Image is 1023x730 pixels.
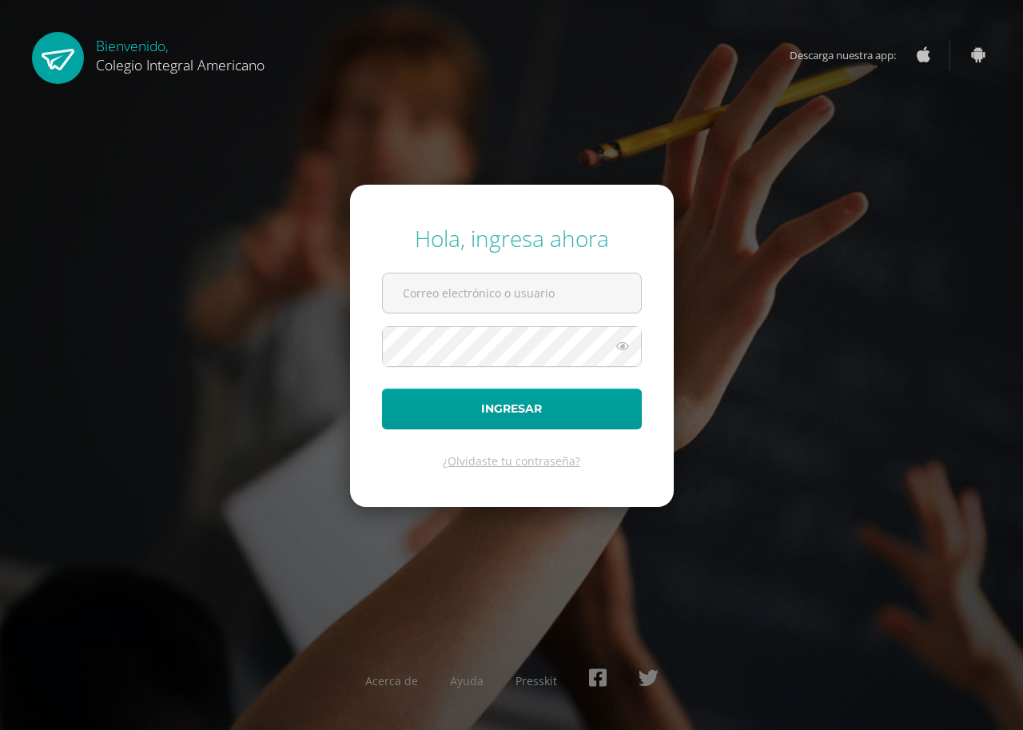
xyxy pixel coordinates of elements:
[790,40,912,70] span: Descarga nuestra app:
[382,389,642,429] button: Ingresar
[96,55,265,74] span: Colegio Integral Americano
[383,273,641,313] input: Correo electrónico o usuario
[96,32,265,74] div: Bienvenido,
[382,223,642,253] div: Hola, ingresa ahora
[450,673,484,688] a: Ayuda
[515,673,557,688] a: Presskit
[443,453,580,469] a: ¿Olvidaste tu contraseña?
[365,673,418,688] a: Acerca de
